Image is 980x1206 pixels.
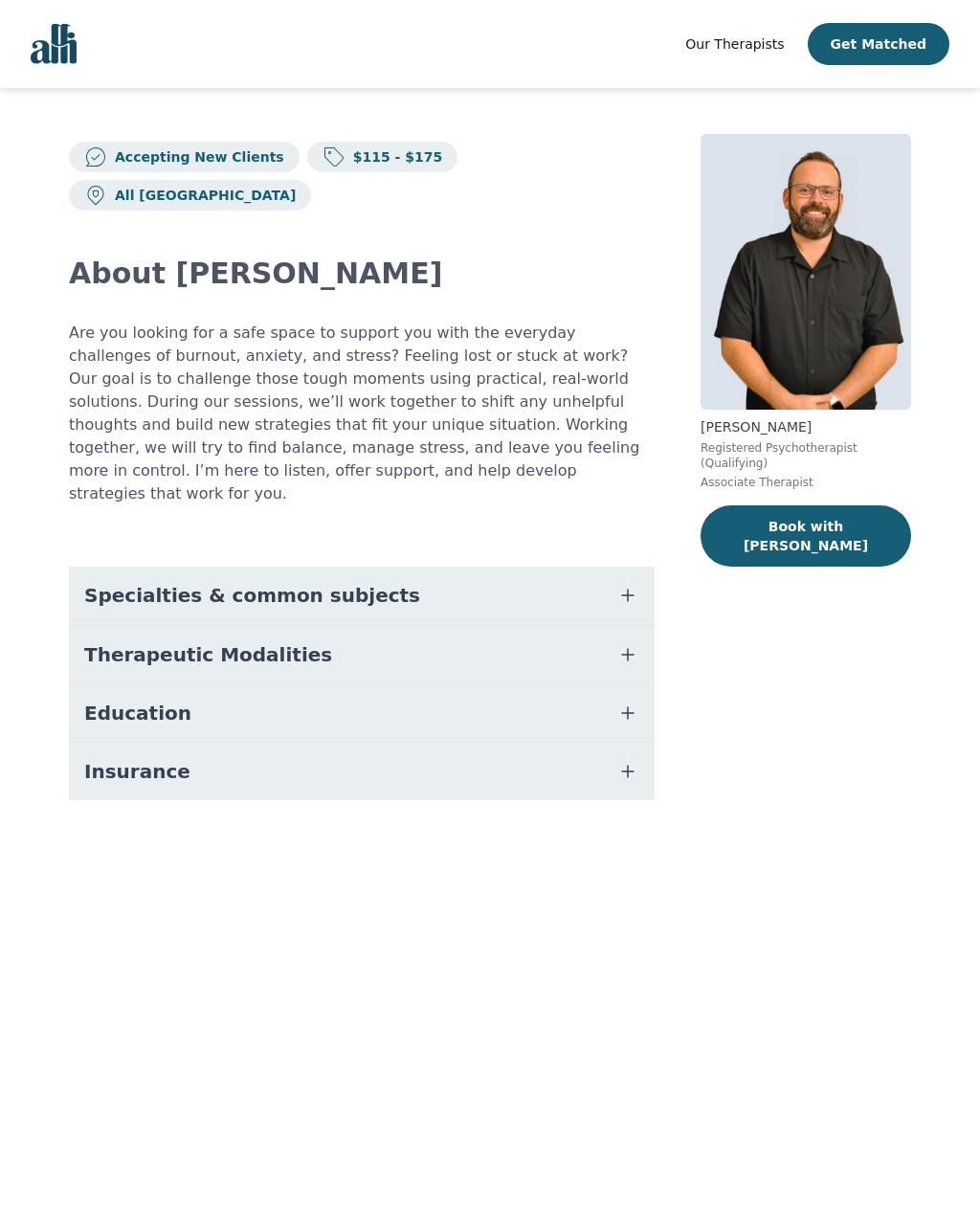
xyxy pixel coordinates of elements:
p: $115 - $175 [345,147,443,167]
span: Specialties & common subjects [84,582,420,609]
span: Insurance [84,758,190,785]
p: Accepting New Clients [107,147,284,167]
p: Are you looking for a safe space to support you with the everyday challenges of burnout, anxiety,... [69,322,655,505]
span: Our Therapists [685,36,784,52]
p: All [GEOGRAPHIC_DATA] [107,186,296,205]
p: Associate Therapist [701,475,911,490]
button: Education [69,684,655,742]
button: Book with [PERSON_NAME] [701,505,911,567]
button: Therapeutic Modalities [69,626,655,683]
button: Insurance [69,743,655,800]
p: Registered Psychotherapist (Qualifying) [701,440,911,471]
h2: About [PERSON_NAME] [69,257,655,291]
span: Education [84,700,191,726]
a: Our Therapists [685,33,784,56]
img: Josh_Cadieux [701,134,911,410]
button: Get Matched [808,23,949,65]
button: Specialties & common subjects [69,567,655,624]
img: alli logo [31,24,77,64]
span: Therapeutic Modalities [84,641,332,668]
p: [PERSON_NAME] [701,417,911,436]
